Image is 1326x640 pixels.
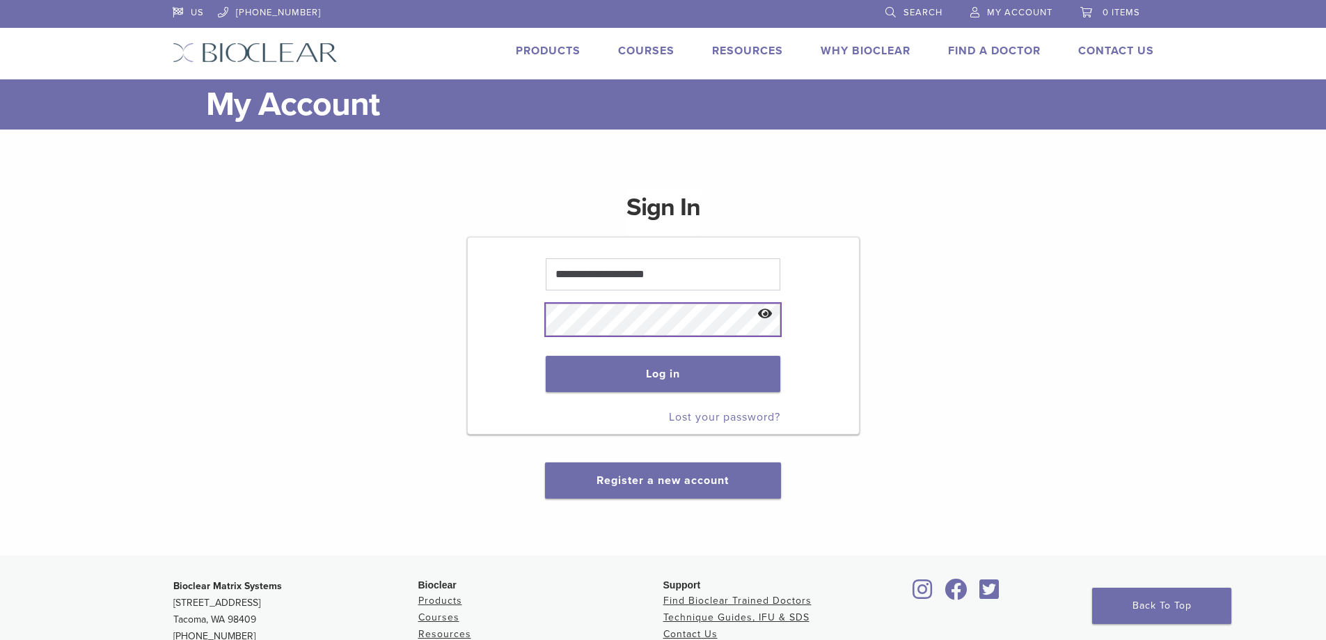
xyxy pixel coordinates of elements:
[418,579,457,591] span: Bioclear
[418,611,459,623] a: Courses
[940,587,972,601] a: Bioclear
[663,595,812,607] a: Find Bioclear Trained Doctors
[418,628,471,640] a: Resources
[750,297,780,332] button: Show password
[546,356,780,392] button: Log in
[173,580,282,592] strong: Bioclear Matrix Systems
[516,44,581,58] a: Products
[908,587,938,601] a: Bioclear
[1078,44,1154,58] a: Contact Us
[1092,588,1231,624] a: Back To Top
[987,7,1052,18] span: My Account
[626,191,700,235] h1: Sign In
[669,410,780,424] a: Lost your password?
[618,44,674,58] a: Courses
[663,611,810,623] a: Technique Guides, IFU & SDS
[821,44,910,58] a: Why Bioclear
[418,595,462,607] a: Products
[597,474,729,487] a: Register a new account
[975,587,1004,601] a: Bioclear
[948,44,1041,58] a: Find A Doctor
[663,628,718,640] a: Contact Us
[173,42,338,63] img: Bioclear
[712,44,783,58] a: Resources
[206,79,1154,130] h1: My Account
[1103,7,1140,18] span: 0 items
[663,579,701,591] span: Support
[903,7,942,18] span: Search
[545,462,780,499] button: Register a new account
